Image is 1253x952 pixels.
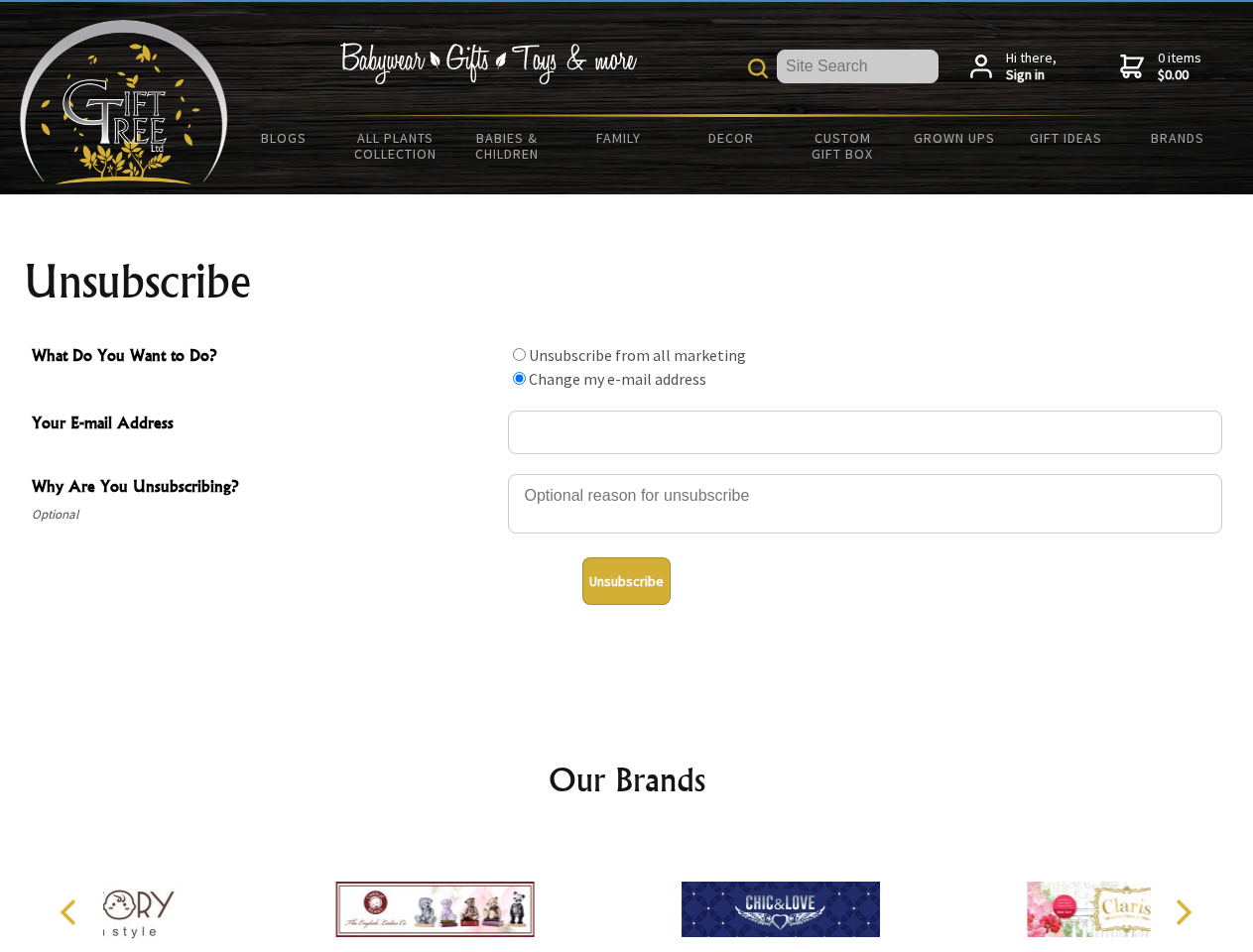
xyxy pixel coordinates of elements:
[508,411,1222,454] input: Your E-mail Address
[748,59,768,78] img: product search
[228,117,340,159] a: BLOGS
[787,117,899,175] a: Custom Gift Box
[339,43,637,84] img: Babywear - Gifts - Toys & more
[32,503,498,527] span: Optional
[898,117,1010,159] a: Grown Ups
[513,372,526,385] input: What Do You Want to Do?
[1158,49,1201,84] span: 0 items
[24,258,1230,305] h1: Unsubscribe
[777,50,939,83] input: Site Search
[1161,891,1204,934] button: Next
[508,474,1222,534] textarea: Why Are You Unsubscribing?
[1122,117,1234,159] a: Brands
[1006,50,1057,84] span: Hi there,
[50,891,93,934] button: Previous
[40,756,1214,803] h2: Our Brands
[513,348,526,361] input: What Do You Want to Do?
[32,474,498,503] span: Why Are You Unsubscribing?
[564,117,676,159] a: Family
[340,117,452,175] a: All Plants Collection
[970,50,1057,84] a: Hi there,Sign in
[451,117,564,175] a: Babies & Children
[1158,66,1201,84] strong: $0.00
[675,117,787,159] a: Decor
[32,343,498,372] span: What Do You Want to Do?
[1006,66,1057,84] strong: Sign in
[20,20,228,184] img: Babyware - Gifts - Toys and more...
[582,557,671,605] button: Unsubscribe
[1120,50,1201,84] a: 0 items$0.00
[529,369,706,389] label: Change my e-mail address
[32,411,498,439] span: Your E-mail Address
[1010,117,1122,159] a: Gift Ideas
[529,345,746,365] label: Unsubscribe from all marketing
